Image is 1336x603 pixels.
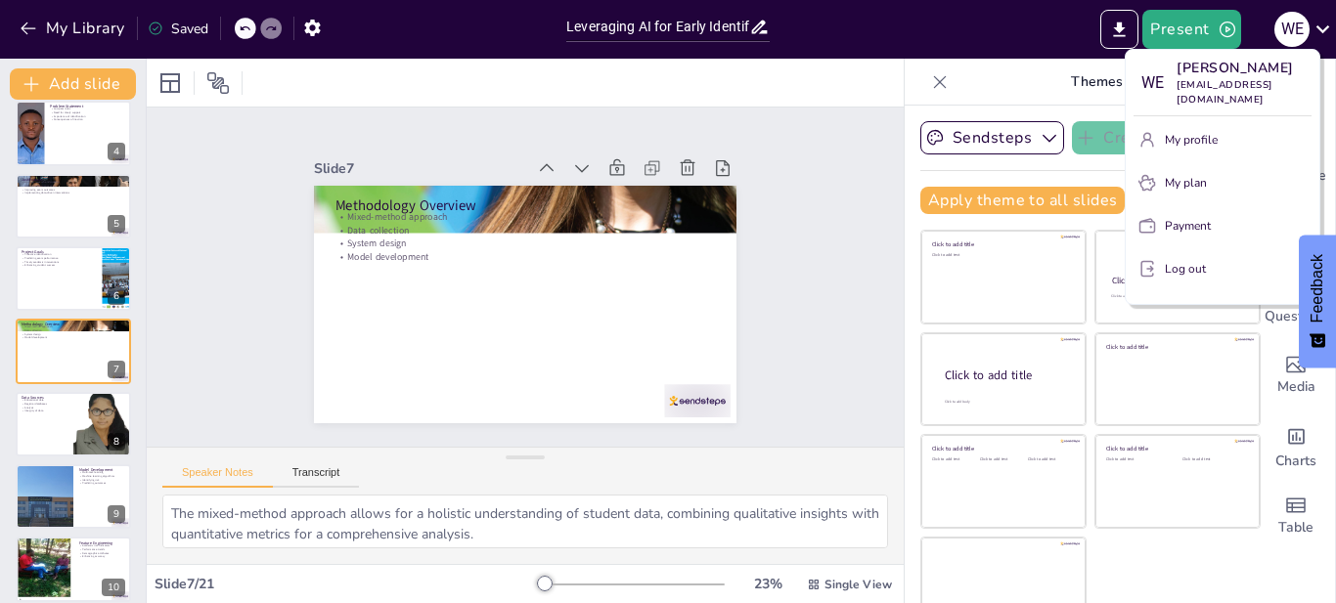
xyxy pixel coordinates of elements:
p: [PERSON_NAME] [1177,58,1312,78]
p: My plan [1165,174,1207,192]
p: [EMAIL_ADDRESS][DOMAIN_NAME] [1177,78,1312,108]
button: My profile [1134,124,1312,155]
span: Feedback [1309,254,1326,323]
p: My profile [1165,131,1218,149]
button: Payment [1134,210,1312,241]
button: Feedback - Show survey [1299,235,1336,367]
p: Log out [1165,260,1206,278]
p: Payment [1165,217,1211,235]
div: W E [1134,65,1169,101]
button: My plan [1134,167,1312,198]
button: Log out [1134,253,1312,284]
